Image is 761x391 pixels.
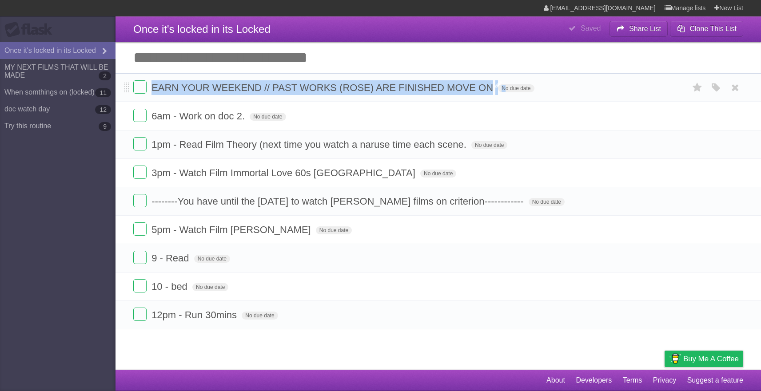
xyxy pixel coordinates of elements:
a: Suggest a feature [687,372,743,389]
img: Buy me a coffee [669,351,681,366]
b: 11 [95,88,111,97]
span: No due date [192,283,228,291]
label: Done [133,222,147,236]
b: 2 [99,71,111,80]
label: Done [133,194,147,207]
a: Privacy [653,372,676,389]
span: Buy me a coffee [683,351,739,367]
span: 9 - Read [151,253,191,264]
b: Share List [629,25,661,32]
label: Done [133,166,147,179]
span: 3pm - Watch Film Immortal Love 60s [GEOGRAPHIC_DATA] [151,167,418,178]
label: Done [133,137,147,150]
b: Clone This List [689,25,737,32]
label: Done [133,251,147,264]
span: No due date [529,198,565,206]
button: Share List [610,21,668,37]
label: Done [133,308,147,321]
a: Buy me a coffee [665,351,743,367]
button: Clone This List [670,21,743,37]
span: No due date [194,255,230,263]
span: No due date [242,312,278,320]
label: Done [133,109,147,122]
span: 10 - bed [151,281,190,292]
b: Saved [581,24,601,32]
span: No due date [316,226,352,234]
span: 12pm - Run 30mins [151,309,239,320]
span: 5pm - Watch Film [PERSON_NAME] [151,224,313,235]
a: About [546,372,565,389]
span: No due date [420,170,456,178]
label: Done [133,279,147,292]
b: 9 [99,122,111,131]
span: No due date [250,113,286,121]
span: Once it's locked in its Locked [133,23,271,35]
label: Star task [689,80,706,95]
div: Flask [4,22,58,38]
a: Developers [576,372,612,389]
span: EARN YOUR WEEKEND // PAST WORKS (ROSE) ARE FINISHED MOVE ON [151,82,495,93]
span: No due date [498,84,534,92]
label: Done [133,80,147,94]
a: Terms [623,372,642,389]
span: 1pm - Read Film Theory (next time you watch a naruse time each scene. [151,139,469,150]
span: 6am - Work on doc 2. [151,111,247,122]
b: 12 [95,105,111,114]
span: No due date [471,141,507,149]
span: --------You have until the [DATE] to watch [PERSON_NAME] films on criterion------------ [151,196,526,207]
